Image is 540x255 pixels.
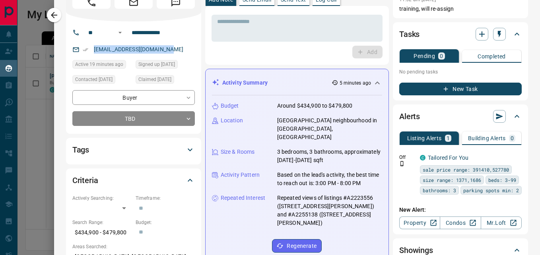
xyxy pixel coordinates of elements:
p: Repeated views of listings #A2223556 ([STREET_ADDRESS][PERSON_NAME]) and #A2255138 ([STREET_ADDRE... [277,194,382,227]
div: Tags [72,140,195,159]
p: Based on the lead's activity, the best time to reach out is: 3:00 PM - 8:00 PM [277,171,382,187]
span: sale price range: 391410,527780 [423,166,509,174]
div: Tasks [399,25,522,44]
a: Condos [440,216,481,229]
p: Activity Summary [222,79,268,87]
p: Around $434,900 to $479,800 [277,102,353,110]
p: training, will re-assign [399,5,522,13]
p: 3 bedrooms, 3 bathrooms, approximately [DATE]-[DATE] sqft [277,148,382,164]
div: Alerts [399,107,522,126]
svg: Push Notification Only [399,161,405,166]
span: beds: 3-99 [488,176,516,184]
svg: Email Verified [83,47,88,52]
div: Fri Sep 12 2025 [72,60,132,71]
p: New Alert: [399,206,522,214]
div: Tue Sep 09 2025 [136,75,195,86]
p: Actively Searching: [72,195,132,202]
p: 1 [447,135,450,141]
a: Mr.Loft [481,216,522,229]
p: [GEOGRAPHIC_DATA] neighbourhood in [GEOGRAPHIC_DATA], [GEOGRAPHIC_DATA] [277,116,382,141]
p: Off [399,154,415,161]
span: size range: 1371,1686 [423,176,481,184]
div: Buyer [72,90,195,105]
p: Timeframe: [136,195,195,202]
div: Tue Sep 09 2025 [72,75,132,86]
span: parking spots min: 2 [463,186,519,194]
p: Completed [478,54,506,59]
h2: Tasks [399,28,420,41]
p: 0 [440,53,443,59]
span: Signed up [DATE] [138,60,175,68]
span: Contacted [DATE] [75,75,113,83]
h2: Criteria [72,174,98,187]
a: Property [399,216,440,229]
p: Repeated Interest [221,194,265,202]
p: $434,900 - $479,800 [72,226,132,239]
p: Budget: [136,219,195,226]
p: Location [221,116,243,125]
p: Building Alerts [468,135,506,141]
div: Activity Summary5 minutes ago [212,75,382,90]
span: Claimed [DATE] [138,75,171,83]
h2: Tags [72,143,89,156]
button: Regenerate [272,239,322,253]
p: Pending [414,53,435,59]
span: bathrooms: 3 [423,186,456,194]
a: [EMAIL_ADDRESS][DOMAIN_NAME] [94,46,184,52]
button: Open [115,28,125,37]
a: Tailored For You [428,155,468,161]
p: Areas Searched: [72,243,195,250]
p: Listing Alerts [407,135,442,141]
div: TBD [72,111,195,126]
p: 0 [511,135,514,141]
h2: Alerts [399,110,420,123]
p: Size & Rooms [221,148,255,156]
p: Activity Pattern [221,171,260,179]
p: No pending tasks [399,66,522,78]
p: 5 minutes ago [340,79,371,87]
button: New Task [399,83,522,95]
div: condos.ca [420,155,425,160]
div: Criteria [72,171,195,190]
p: Search Range: [72,219,132,226]
span: Active 19 minutes ago [75,60,123,68]
p: Budget [221,102,239,110]
div: Mon Sep 08 2025 [136,60,195,71]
